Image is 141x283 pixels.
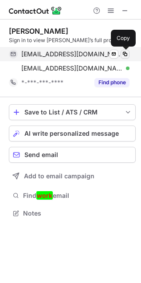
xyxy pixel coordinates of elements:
[21,64,123,72] span: [EMAIL_ADDRESS][DOMAIN_NAME]
[24,173,94,180] span: Add to email campaign
[23,209,132,217] span: Notes
[9,189,136,202] button: Findworkemail
[9,147,136,163] button: Send email
[24,130,119,137] span: AI write personalized message
[24,151,58,158] span: Send email
[9,207,136,220] button: Notes
[23,192,132,200] span: Find email
[36,191,53,200] em: work
[9,36,136,44] div: Sign in to view [PERSON_NAME]’s full profile
[9,126,136,141] button: AI write personalized message
[9,5,62,16] img: ContactOut v5.3.10
[9,168,136,184] button: Add to email campaign
[24,109,120,116] div: Save to List / ATS / CRM
[21,50,123,58] span: [EMAIL_ADDRESS][DOMAIN_NAME]
[94,78,129,87] button: Reveal Button
[9,104,136,120] button: save-profile-one-click
[9,27,68,35] div: [PERSON_NAME]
